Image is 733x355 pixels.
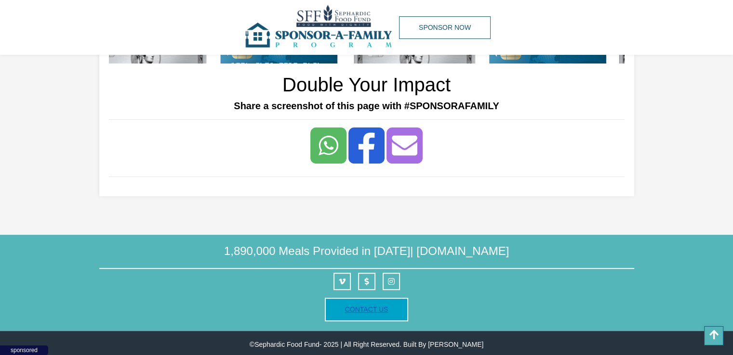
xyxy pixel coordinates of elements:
[99,341,634,348] p: © - 2025 | All Right Reserved. Built By [PERSON_NAME]
[310,127,347,164] a: Share to <span class="translation_missing" title="translation missing: en.social_share_button.wha...
[325,298,409,321] button: Contact Us
[410,244,413,257] span: |
[386,127,423,164] a: Share to Email
[109,100,625,112] h5: Share a screenshot of this page with #SPONSORAFAMILY
[399,16,491,39] a: Sponsor Now
[348,127,385,164] a: Share to Facebook
[282,73,451,96] h1: Double Your Impact
[99,244,634,269] h4: 1,890,000 Meals Provided in [DATE]
[416,244,509,257] a: [DOMAIN_NAME]
[345,305,388,313] a: Contact Us
[254,341,320,348] a: Sephardic Food Fund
